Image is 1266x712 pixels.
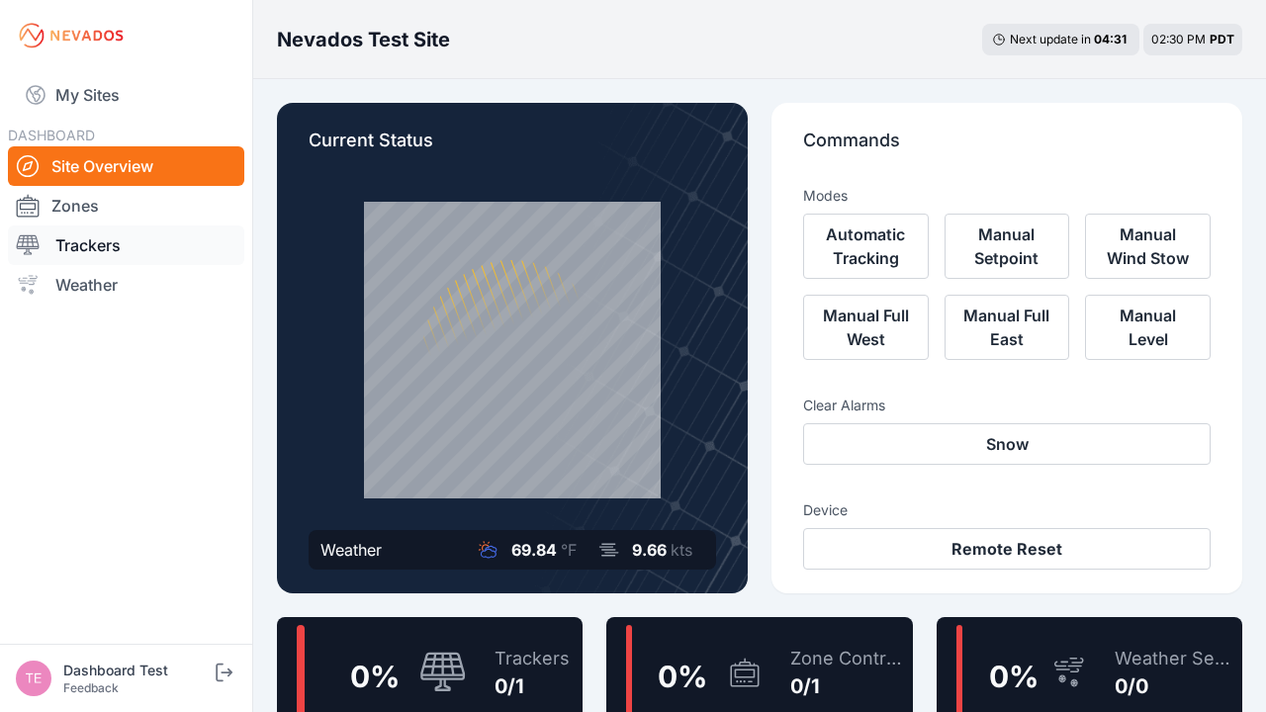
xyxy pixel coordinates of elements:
span: °F [561,540,577,560]
h3: Clear Alarms [803,396,1211,415]
span: 0 % [989,659,1039,694]
div: 04 : 31 [1094,32,1130,47]
p: Current Status [309,127,716,170]
div: Weather [320,538,382,562]
button: Manual Setpoint [945,214,1070,279]
button: Automatic Tracking [803,214,929,279]
div: 0/1 [790,672,904,700]
a: Trackers [8,225,244,265]
a: My Sites [8,71,244,119]
div: Zone Controllers [790,645,904,672]
div: 0/0 [1115,672,1234,700]
h3: Modes [803,186,848,206]
span: DASHBOARD [8,127,95,143]
p: Commands [803,127,1211,170]
div: Weather Sensors [1115,645,1234,672]
div: 0/1 [495,672,570,700]
nav: Breadcrumb [277,14,450,65]
span: Next update in [1010,32,1091,46]
span: kts [671,540,692,560]
span: 0 % [658,659,707,694]
a: Zones [8,186,244,225]
span: 69.84 [511,540,557,560]
h3: Nevados Test Site [277,26,450,53]
span: 02:30 PM [1151,32,1206,46]
div: Dashboard Test [63,661,212,680]
button: Snow [803,423,1211,465]
span: 0 % [350,659,400,694]
a: Feedback [63,680,119,695]
span: PDT [1210,32,1234,46]
img: Nevados [16,20,127,51]
button: Remote Reset [803,528,1211,570]
div: Trackers [495,645,570,672]
h3: Device [803,500,1211,520]
img: Dashboard Test [16,661,51,696]
button: Manual Level [1085,295,1211,360]
span: 9.66 [632,540,667,560]
button: Manual Full East [945,295,1070,360]
a: Site Overview [8,146,244,186]
button: Manual Wind Stow [1085,214,1211,279]
a: Weather [8,265,244,305]
button: Manual Full West [803,295,929,360]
